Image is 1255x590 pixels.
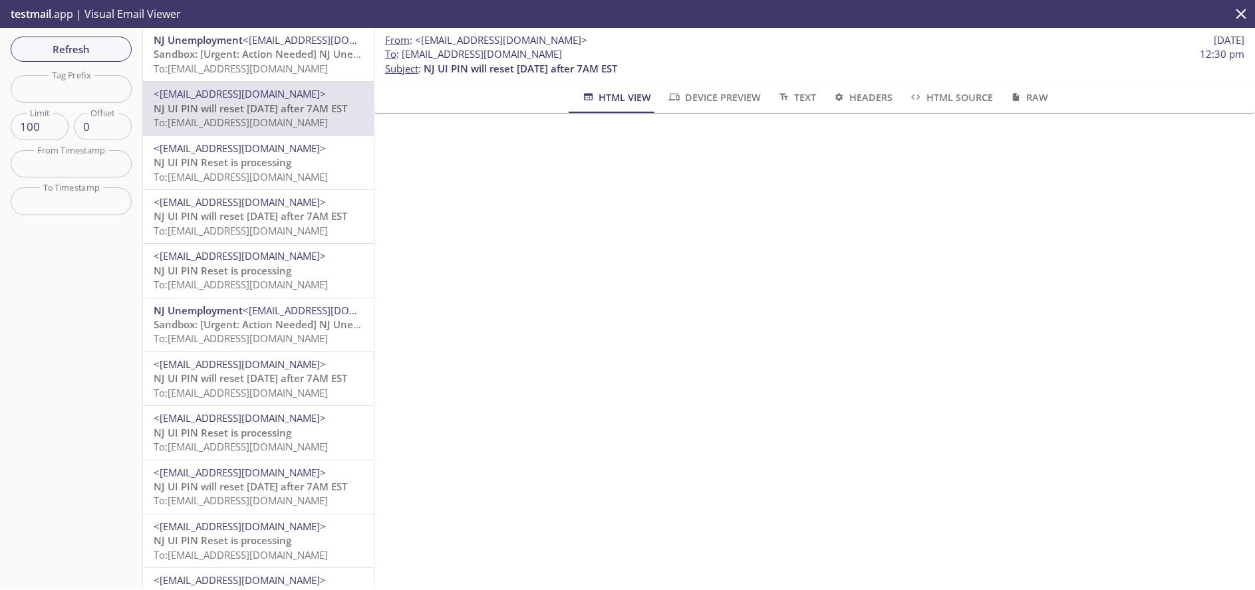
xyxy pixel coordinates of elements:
span: NJ UI PIN Reset is processing [154,426,291,439]
span: <[EMAIL_ADDRESS][DOMAIN_NAME]> [154,87,326,100]
span: NJ UI PIN Reset is processing [154,264,291,277]
span: To: [EMAIL_ADDRESS][DOMAIN_NAME] [154,170,328,183]
span: To: [EMAIL_ADDRESS][DOMAIN_NAME] [154,548,328,561]
span: NJ UI PIN will reset [DATE] after 7AM EST [424,62,617,75]
span: To: [EMAIL_ADDRESS][DOMAIN_NAME] [154,494,328,507]
span: <[EMAIL_ADDRESS][DOMAIN_NAME]> [154,249,326,262]
span: To: [EMAIL_ADDRESS][DOMAIN_NAME] [154,62,328,75]
span: Sandbox: [Urgent: Action Needed] NJ Unemployment Insurance Claim [154,47,489,60]
span: To: [EMAIL_ADDRESS][DOMAIN_NAME] [154,386,328,399]
span: NJ Unemployment [154,304,243,317]
span: [DATE] [1214,33,1244,47]
span: NJ UI PIN will reset [DATE] after 7AM EST [154,371,347,385]
span: HTML View [581,89,651,106]
span: <[EMAIL_ADDRESS][DOMAIN_NAME]> [243,304,415,317]
span: To: [EMAIL_ADDRESS][DOMAIN_NAME] [154,224,328,237]
div: <[EMAIL_ADDRESS][DOMAIN_NAME]>NJ UI PIN will reset [DATE] after 7AM ESTTo:[EMAIL_ADDRESS][DOMAIN_... [143,460,374,514]
span: <[EMAIL_ADDRESS][DOMAIN_NAME]> [415,33,587,47]
span: NJ UI PIN Reset is processing [154,534,291,547]
span: <[EMAIL_ADDRESS][DOMAIN_NAME]> [154,142,326,155]
button: Refresh [11,37,132,62]
div: NJ Unemployment<[EMAIL_ADDRESS][DOMAIN_NAME]>Sandbox: [Urgent: Action Needed] NJ Unemployment Ins... [143,298,374,351]
span: NJ UI PIN will reset [DATE] after 7AM EST [154,480,347,493]
span: Headers [832,89,893,106]
div: <[EMAIL_ADDRESS][DOMAIN_NAME]>NJ UI PIN Reset is processingTo:[EMAIL_ADDRESS][DOMAIN_NAME] [143,514,374,567]
span: To: [EMAIL_ADDRESS][DOMAIN_NAME] [154,440,328,453]
span: <[EMAIL_ADDRESS][DOMAIN_NAME]> [154,357,326,371]
span: testmail [11,7,51,21]
div: NJ Unemployment<[EMAIL_ADDRESS][DOMAIN_NAME]>Sandbox: [Urgent: Action Needed] NJ Unemployment Ins... [143,28,374,81]
span: To: [EMAIL_ADDRESS][DOMAIN_NAME] [154,278,328,291]
span: : [385,33,587,47]
div: <[EMAIL_ADDRESS][DOMAIN_NAME]>NJ UI PIN will reset [DATE] after 7AM ESTTo:[EMAIL_ADDRESS][DOMAIN_... [143,190,374,243]
span: NJ UI PIN will reset [DATE] after 7AM EST [154,209,347,223]
span: From [385,33,410,47]
span: : [EMAIL_ADDRESS][DOMAIN_NAME] [385,47,562,61]
span: To: [EMAIL_ADDRESS][DOMAIN_NAME] [154,332,328,345]
span: To [385,47,396,60]
span: <[EMAIL_ADDRESS][DOMAIN_NAME]> [154,466,326,479]
div: <[EMAIL_ADDRESS][DOMAIN_NAME]>NJ UI PIN Reset is processingTo:[EMAIL_ADDRESS][DOMAIN_NAME] [143,244,374,297]
div: <[EMAIL_ADDRESS][DOMAIN_NAME]>NJ UI PIN will reset [DATE] after 7AM ESTTo:[EMAIL_ADDRESS][DOMAIN_... [143,352,374,405]
span: Raw [1009,89,1048,106]
span: <[EMAIL_ADDRESS][DOMAIN_NAME]> [243,33,415,47]
span: NJ Unemployment [154,33,243,47]
span: <[EMAIL_ADDRESS][DOMAIN_NAME]> [154,520,326,533]
span: Subject [385,62,418,75]
span: NJ UI PIN will reset [DATE] after 7AM EST [154,102,347,115]
div: <[EMAIL_ADDRESS][DOMAIN_NAME]>NJ UI PIN Reset is processingTo:[EMAIL_ADDRESS][DOMAIN_NAME] [143,136,374,189]
span: Sandbox: [Urgent: Action Needed] NJ Unemployment Insurance Claim [154,318,489,331]
span: Text [777,89,816,106]
span: <[EMAIL_ADDRESS][DOMAIN_NAME]> [154,411,326,425]
span: <[EMAIL_ADDRESS][DOMAIN_NAME]> [154,195,326,209]
div: <[EMAIL_ADDRESS][DOMAIN_NAME]>NJ UI PIN will reset [DATE] after 7AM ESTTo:[EMAIL_ADDRESS][DOMAIN_... [143,82,374,135]
p: : [385,47,1244,76]
span: Refresh [21,41,121,58]
span: <[EMAIL_ADDRESS][DOMAIN_NAME]> [154,573,326,587]
span: HTML Source [908,89,992,106]
div: <[EMAIL_ADDRESS][DOMAIN_NAME]>NJ UI PIN Reset is processingTo:[EMAIL_ADDRESS][DOMAIN_NAME] [143,406,374,459]
span: NJ UI PIN Reset is processing [154,155,291,169]
span: 12:30 pm [1200,47,1244,61]
span: To: [EMAIL_ADDRESS][DOMAIN_NAME] [154,116,328,129]
span: Device Preview [667,89,760,106]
